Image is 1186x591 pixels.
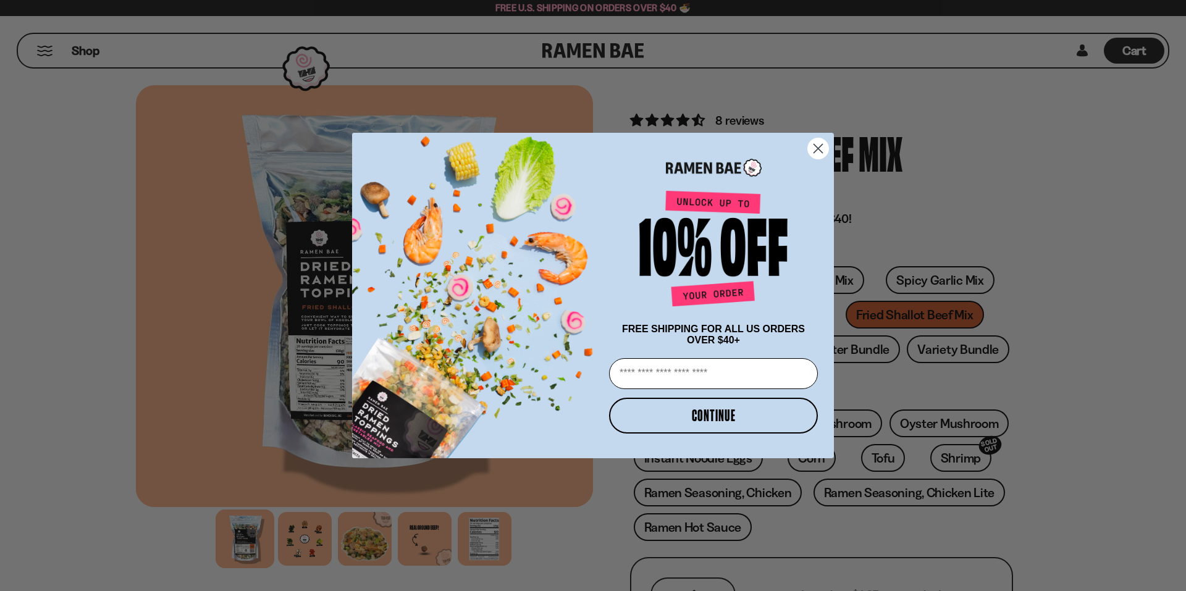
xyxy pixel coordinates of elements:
[352,122,604,458] img: ce7035ce-2e49-461c-ae4b-8ade7372f32c.png
[636,190,791,311] img: Unlock up to 10% off
[666,157,762,178] img: Ramen Bae Logo
[807,138,829,159] button: Close dialog
[609,398,818,434] button: CONTINUE
[622,324,805,345] span: FREE SHIPPING FOR ALL US ORDERS OVER $40+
